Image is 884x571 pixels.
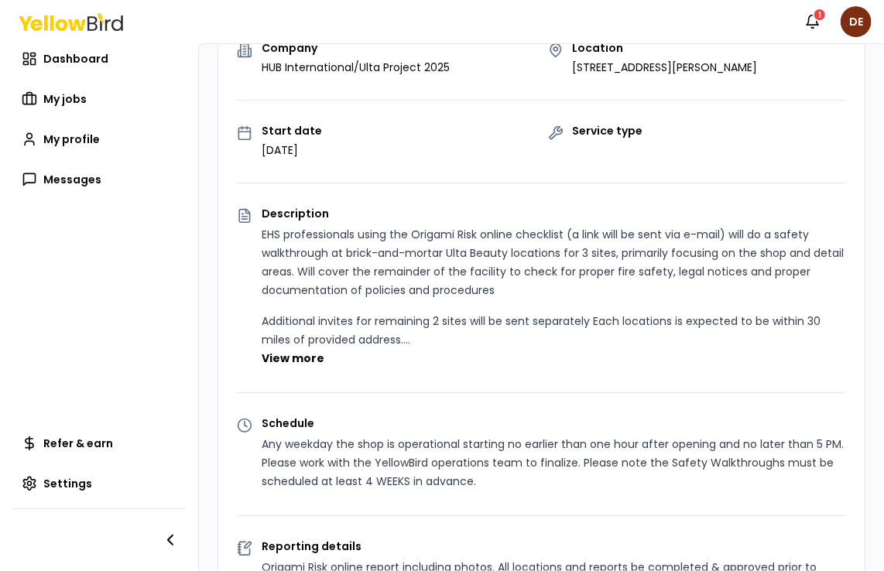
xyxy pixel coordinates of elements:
[797,6,828,37] button: 1
[262,43,450,53] p: Company
[43,476,92,491] span: Settings
[573,43,758,53] p: Location
[262,312,846,349] p: Additional invites for remaining 2 sites will be sent separately Each locations is expected to be...
[12,468,186,499] a: Settings
[12,124,186,155] a: My profile
[262,225,846,299] p: EHS professionals using the Origami Risk online checklist (a link will be sent via e-mail) will d...
[12,164,186,195] a: Messages
[262,208,846,219] p: Description
[573,125,643,136] p: Service type
[12,428,186,459] a: Refer & earn
[262,435,846,491] p: Any weekday the shop is operational starting no earlier than one hour after opening and no later ...
[841,6,872,37] span: DE
[813,8,827,22] div: 1
[43,91,87,107] span: My jobs
[262,125,322,136] p: Start date
[43,436,113,451] span: Refer & earn
[262,350,324,366] button: View more
[262,418,846,429] p: Schedule
[43,132,100,147] span: My profile
[262,60,450,75] p: HUB International/Ulta Project 2025
[573,60,758,75] p: [STREET_ADDRESS][PERSON_NAME]
[12,84,186,115] a: My jobs
[43,172,101,187] span: Messages
[262,541,846,552] p: Reporting details
[262,142,322,158] p: [DATE]
[43,51,108,67] span: Dashboard
[12,43,186,74] a: Dashboard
